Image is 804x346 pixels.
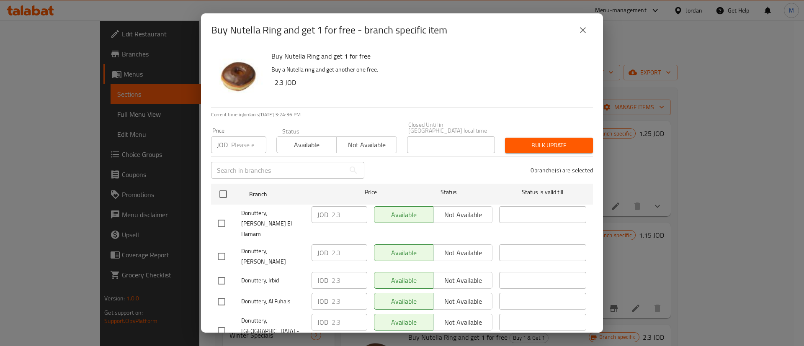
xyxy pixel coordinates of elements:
span: Status is valid till [499,187,586,197]
h6: Buy Nutella Ring and get 1 for free [271,50,586,62]
input: Please enter price [332,206,367,223]
button: Available [276,136,337,153]
button: Not available [336,136,397,153]
p: Buy a Nutella ring and get another one free. [271,64,586,75]
span: Not available [340,139,393,151]
p: JOD [317,248,328,258]
span: Branch [249,189,336,200]
span: Donuttery, [PERSON_NAME] El Hamam [241,208,305,239]
span: Donuttery, [PERSON_NAME] [241,246,305,267]
input: Please enter price [231,136,266,153]
p: 0 branche(s) are selected [531,166,593,174]
h2: Buy Nutella Ring and get 1 for free - branch specific item [211,23,447,37]
p: JOD [317,317,328,327]
span: Donuttery, Al Fuhais [241,296,305,307]
h6: 2.3 JOD [275,77,586,88]
p: JOD [317,210,328,220]
p: JOD [317,275,328,285]
p: Current time in Jordan is [DATE] 3:24:36 PM [211,111,593,118]
input: Please enter price [332,314,367,331]
p: JOD [217,140,228,150]
span: Price [343,187,399,197]
span: Bulk update [512,140,586,151]
span: Available [280,139,333,151]
button: close [573,20,593,40]
span: Donuttery, Irbid [241,275,305,286]
input: Please enter price [332,244,367,261]
img: Buy Nutella Ring and get 1 for free [211,50,265,104]
input: Search in branches [211,162,345,179]
p: JOD [317,296,328,306]
input: Please enter price [332,293,367,310]
span: Status [405,187,492,197]
button: Bulk update [505,138,593,153]
input: Please enter price [332,272,367,289]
